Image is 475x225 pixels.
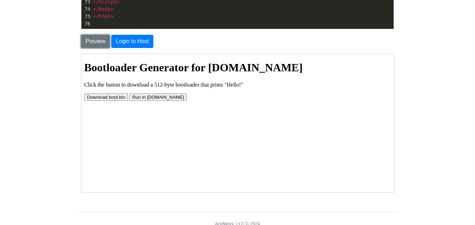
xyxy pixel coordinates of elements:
[111,14,113,19] span: >
[3,28,309,34] p: Click the button to download a 512-byte bootloader that prints "Hello!"
[99,6,111,12] span: body
[99,14,111,19] span: html
[81,20,91,27] div: 76
[81,35,110,48] button: Preview
[81,6,91,13] div: 74
[111,35,153,48] button: Login to Host
[81,13,91,20] div: 75
[3,40,47,47] button: Download boot.bin
[48,40,105,47] button: Run in [DOMAIN_NAME]
[93,14,99,19] span: </
[3,7,309,20] h1: Bootloader Generator for [DOMAIN_NAME]
[93,6,99,12] span: </
[111,6,113,12] span: >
